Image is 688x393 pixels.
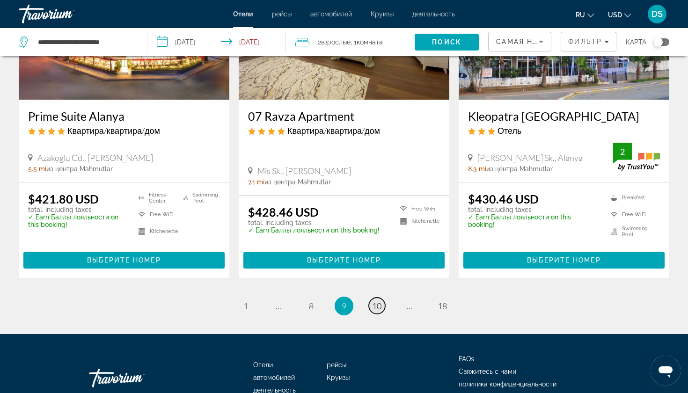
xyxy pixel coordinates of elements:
[351,36,383,49] span: , 1
[248,205,319,219] ins: $428.46 USD
[67,125,160,136] span: Квартира/квартира/дом
[468,192,539,206] ins: $430.46 USD
[23,254,225,264] a: Выберите номер
[28,125,220,136] div: 4 star Apartment
[576,8,594,22] button: Change language
[645,4,669,24] button: User Menu
[459,380,556,388] a: политика конфиденциальности
[463,254,665,264] a: Выберите номер
[626,36,646,49] span: карта
[248,109,440,123] a: 07 Ravza Apartment
[253,361,273,369] span: Отели
[37,153,153,163] span: Azakoglu Cd., [PERSON_NAME]
[606,226,660,238] li: Swimming Pool
[395,218,440,226] li: Kitchenette
[327,361,346,369] a: рейсы
[243,254,445,264] a: Выберите номер
[463,252,665,269] button: Выберите номер
[23,252,225,269] button: Выберите номер
[19,2,112,26] a: Travorium
[576,11,585,19] span: ru
[646,38,669,46] button: Toggle map
[287,125,380,136] span: Квартира/квартира/дом
[608,11,622,19] span: USD
[28,165,46,173] span: 5.5 mi
[327,374,350,381] a: Круизы
[243,252,445,269] button: Выберите номер
[248,226,380,234] p: ✓ Earn Баллы лояльности on this booking!
[613,146,632,157] div: 2
[372,301,381,311] span: 10
[46,165,113,173] span: из центра Mahmutlar
[248,219,380,226] p: total, including taxes
[477,153,583,163] span: [PERSON_NAME] Sk., Alanya
[272,10,292,18] a: рейсы
[498,125,521,136] span: Отель
[606,209,660,221] li: Free WiFi
[134,226,178,238] li: Kitchenette
[468,125,660,136] div: 3 star Hotel
[468,109,660,123] a: Kleopatra [GEOGRAPHIC_DATA]
[651,9,663,19] span: DS
[28,109,220,123] a: Prime Suite Alanya
[321,38,351,46] span: Взрослые
[28,192,99,206] ins: $421.80 USD
[28,213,127,228] p: ✓ Earn Баллы лояльности on this booking!
[486,165,553,173] span: из центра Mahmutlar
[253,374,295,381] a: автомобилей
[87,256,161,264] span: Выберите номер
[407,301,412,311] span: ...
[606,192,660,204] li: Breakfast
[248,125,440,136] div: 4 star Apartment
[318,36,351,49] span: 2
[307,256,381,264] span: Выберите номер
[496,38,583,45] span: Самая низкая цена
[342,301,346,311] span: 9
[233,10,253,18] a: Отели
[415,34,479,51] button: Search
[37,35,133,49] input: Search hotel destination
[178,192,220,204] li: Swimming Pool
[28,206,127,213] p: total, including taxes
[357,38,383,46] span: Комната
[19,297,669,315] nav: Pagination
[412,10,455,18] a: деятельность
[243,301,248,311] span: 1
[459,355,474,363] a: FAQs
[459,368,516,375] a: Свяжитесь с нами
[134,192,178,204] li: Fitness Center
[257,166,351,176] span: Mis Sk., [PERSON_NAME]
[286,28,415,56] button: Travelers: 2 adults, 0 children
[608,8,631,22] button: Change currency
[432,38,461,46] span: Поиск
[264,178,331,186] span: из центра Mahmutlar
[310,10,352,18] a: автомобилей
[371,10,394,18] a: Круизы
[134,209,178,221] li: Free WiFi
[527,256,600,264] span: Выберите номер
[651,356,681,386] iframe: Кнопка запуска окна обмена сообщениями
[468,206,599,213] p: total, including taxes
[468,165,486,173] span: 8.3 mi
[395,205,440,213] li: Free WiFi
[496,36,543,47] mat-select: Sort by
[561,32,616,51] button: Filters
[276,301,281,311] span: ...
[147,28,285,56] button: Select check in and out date
[89,364,183,392] a: Go Home
[248,178,264,186] span: 7.1 mi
